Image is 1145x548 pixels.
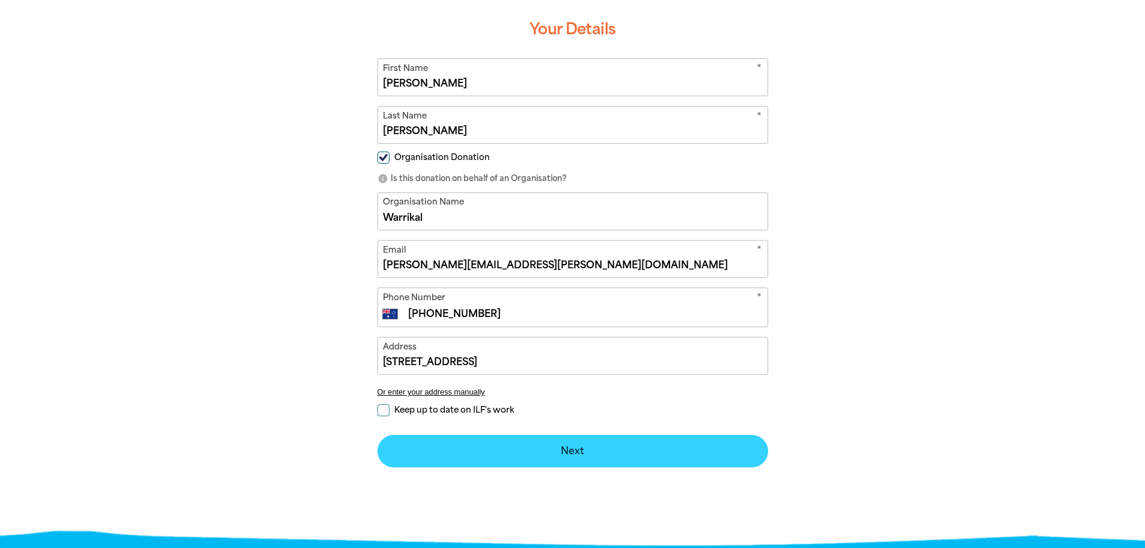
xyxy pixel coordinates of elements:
button: Or enter your address manually [377,387,768,396]
p: Is this donation on behalf of an Organisation? [377,173,768,185]
span: Organisation Donation [394,152,490,163]
h3: Your Details [377,10,768,49]
i: info [377,173,388,184]
button: Next [377,435,768,467]
i: Required [757,291,762,306]
input: Organisation Donation [377,152,389,164]
input: Keep up to date on ILF's work [377,404,389,416]
span: Keep up to date on ILF's work [394,404,514,416]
